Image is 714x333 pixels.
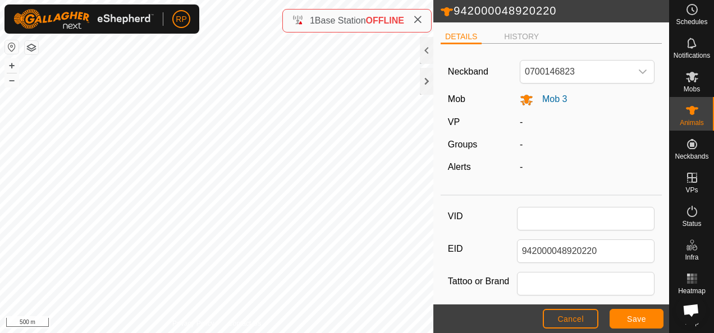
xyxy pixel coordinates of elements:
span: Mob 3 [533,94,567,104]
a: Help [670,299,714,330]
span: Mobs [684,86,700,92]
h2: 942000048920220 [440,4,669,18]
label: Mob [448,94,465,104]
button: Save [610,309,663,329]
img: Gallagher Logo [13,9,154,29]
li: DETAILS [441,31,482,44]
span: Neckbands [675,153,708,160]
span: Heatmap [678,288,706,294]
a: Contact Us [228,318,261,329]
span: OFFLINE [366,16,404,25]
span: Schedules [676,18,707,25]
button: Reset Map [5,40,19,54]
li: HISTORY [500,31,543,43]
label: Neckband [448,65,488,78]
span: Notifications [674,52,710,59]
span: Base Station [315,16,366,25]
button: – [5,73,19,87]
span: 1 [310,16,315,25]
div: - [515,138,659,151]
button: + [5,59,19,72]
button: Map Layers [25,41,38,54]
label: Groups [448,140,477,149]
div: dropdown trigger [631,61,654,83]
label: VP [448,117,460,127]
span: Save [627,314,646,323]
span: RP [176,13,186,25]
label: VID [448,207,517,226]
span: Infra [685,254,698,261]
a: Open chat [676,295,706,325]
span: 0700146823 [520,61,631,83]
a: Privacy Policy [172,318,214,329]
label: EID [448,239,517,258]
button: Cancel [543,309,598,329]
span: Animals [680,119,704,126]
app-display-virtual-paddock-transition: - [520,117,523,127]
span: Cancel [557,314,584,323]
label: Tattoo or Brand [448,272,517,291]
div: - [515,160,659,174]
span: Status [682,220,701,227]
span: VPs [685,187,698,193]
span: Help [685,319,699,326]
label: Alerts [448,162,471,172]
